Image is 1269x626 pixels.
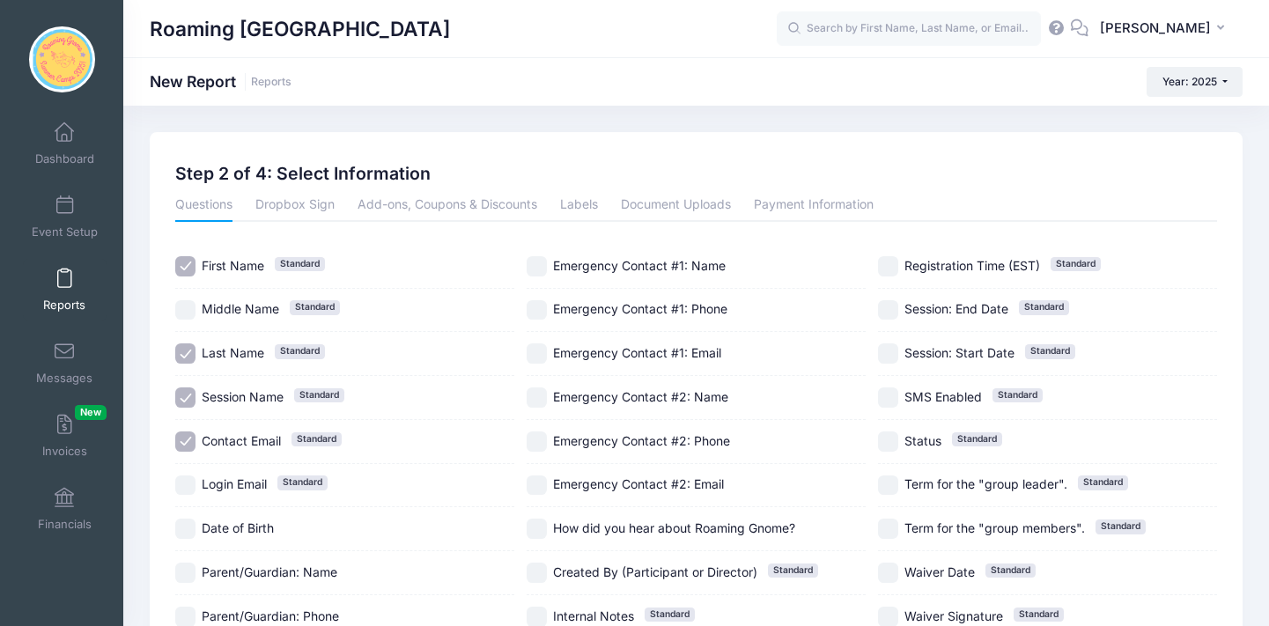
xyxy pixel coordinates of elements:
[175,343,196,364] input: Last NameStandard
[291,432,342,446] span: Standard
[553,345,721,360] span: Emergency Contact #1: Email
[621,190,731,222] a: Document Uploads
[251,76,291,89] a: Reports
[904,520,1085,535] span: Term for the "group members".
[1096,519,1146,534] span: Standard
[992,388,1043,402] span: Standard
[202,389,284,404] span: Session Name
[878,563,898,583] input: Waiver DateStandard
[527,300,547,320] input: Emergency Contact #1: Phone
[553,476,724,491] span: Emergency Contact #2: Email
[38,517,92,532] span: Financials
[175,190,232,222] a: Questions
[645,608,695,622] span: Standard
[527,387,547,408] input: Emergency Contact #2: Name
[277,475,328,490] span: Standard
[202,258,264,273] span: First Name
[553,258,726,273] span: Emergency Contact #1: Name
[175,256,196,276] input: First NameStandard
[36,371,92,386] span: Messages
[1078,475,1128,490] span: Standard
[1088,9,1243,49] button: [PERSON_NAME]
[553,564,757,579] span: Created By (Participant or Director)
[175,563,196,583] input: Parent/Guardian: Name
[175,475,196,496] input: Login EmailStandard
[777,11,1041,47] input: Search by First Name, Last Name, or Email...
[290,300,340,314] span: Standard
[42,444,87,459] span: Invoices
[294,388,344,402] span: Standard
[23,113,107,174] a: Dashboard
[35,151,94,166] span: Dashboard
[23,478,107,540] a: Financials
[255,190,335,222] a: Dropbox Sign
[29,26,95,92] img: Roaming Gnome Theatre
[878,343,898,364] input: Session: Start DateStandard
[560,190,598,222] a: Labels
[904,608,1003,623] span: Waiver Signature
[878,475,898,496] input: Term for the "group leader".Standard
[952,432,1002,446] span: Standard
[175,431,196,452] input: Contact EmailStandard
[175,300,196,320] input: Middle NameStandard
[175,519,196,539] input: Date of Birth
[75,405,107,420] span: New
[527,343,547,364] input: Emergency Contact #1: Email
[150,9,450,49] h1: Roaming [GEOGRAPHIC_DATA]
[358,190,537,222] a: Add-ons, Coupons & Discounts
[1147,67,1243,97] button: Year: 2025
[878,519,898,539] input: Term for the "group members".Standard
[275,257,325,271] span: Standard
[527,563,547,583] input: Created By (Participant or Director)Standard
[202,476,267,491] span: Login Email
[904,345,1014,360] span: Session: Start Date
[275,344,325,358] span: Standard
[878,256,898,276] input: Registration Time (EST)Standard
[1014,608,1064,622] span: Standard
[1162,75,1217,88] span: Year: 2025
[527,431,547,452] input: Emergency Contact #2: Phone
[202,345,264,360] span: Last Name
[527,519,547,539] input: How did you hear about Roaming Gnome?
[553,433,730,448] span: Emergency Contact #2: Phone
[878,300,898,320] input: Session: End DateStandard
[904,258,1040,273] span: Registration Time (EST)
[904,476,1067,491] span: Term for the "group leader".
[175,387,196,408] input: Session NameStandard
[202,301,279,316] span: Middle Name
[1025,344,1075,358] span: Standard
[527,475,547,496] input: Emergency Contact #2: Email
[985,563,1036,578] span: Standard
[202,608,339,623] span: Parent/Guardian: Phone
[553,520,795,535] span: How did you hear about Roaming Gnome?
[23,186,107,247] a: Event Setup
[904,389,982,404] span: SMS Enabled
[527,256,547,276] input: Emergency Contact #1: Name
[23,259,107,320] a: Reports
[202,564,337,579] span: Parent/Guardian: Name
[202,433,281,448] span: Contact Email
[754,190,874,222] a: Payment Information
[553,389,728,404] span: Emergency Contact #2: Name
[904,433,941,448] span: Status
[23,405,107,467] a: InvoicesNew
[23,332,107,394] a: Messages
[43,298,85,313] span: Reports
[904,301,1008,316] span: Session: End Date
[553,301,727,316] span: Emergency Contact #1: Phone
[1019,300,1069,314] span: Standard
[32,225,98,239] span: Event Setup
[878,431,898,452] input: StatusStandard
[553,608,634,623] span: Internal Notes
[1100,18,1211,38] span: [PERSON_NAME]
[768,563,818,578] span: Standard
[904,564,975,579] span: Waiver Date
[150,72,291,91] h1: New Report
[1051,257,1101,271] span: Standard
[175,164,431,184] h2: Step 2 of 4: Select Information
[878,387,898,408] input: SMS EnabledStandard
[202,520,274,535] span: Date of Birth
